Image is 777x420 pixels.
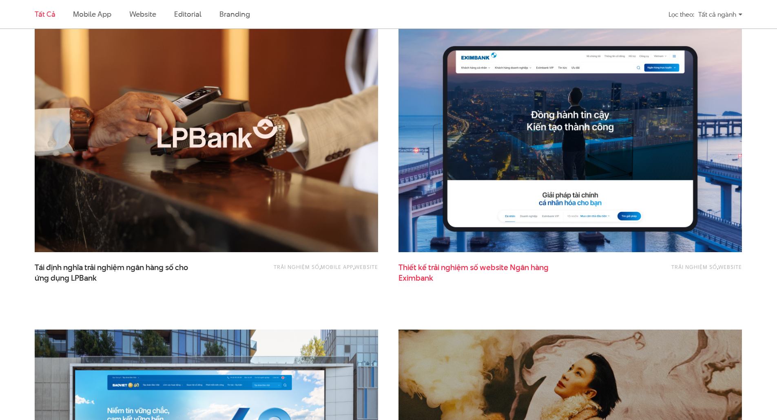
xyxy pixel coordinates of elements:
div: , [604,262,742,279]
img: LPBank Thumb [35,22,378,252]
a: Website [718,263,742,270]
a: Website [354,263,378,270]
div: Tất cả ngành [698,7,742,22]
span: ứng dụng LPBank [35,273,97,284]
a: Mobile app [321,263,353,270]
a: Tái định nghĩa trải nghiệm ngân hàng số choứng dụng LPBank [35,262,198,283]
a: Website [129,9,156,19]
span: Eximbank [398,273,433,284]
a: Trải nghiệm số [274,263,319,270]
a: Editorial [174,9,201,19]
span: Thiết kế trải nghiệm số website Ngân hàng [398,262,562,283]
a: Mobile app [73,9,111,19]
div: Lọc theo: [669,7,694,22]
div: , , [241,262,378,279]
a: Tất cả [35,9,55,19]
a: Branding [219,9,250,19]
img: Eximbank Website Portal [398,22,742,252]
a: Trải nghiệm số [671,263,717,270]
span: Tái định nghĩa trải nghiệm ngân hàng số cho [35,262,198,283]
a: Thiết kế trải nghiệm số website Ngân hàngEximbank [398,262,562,283]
